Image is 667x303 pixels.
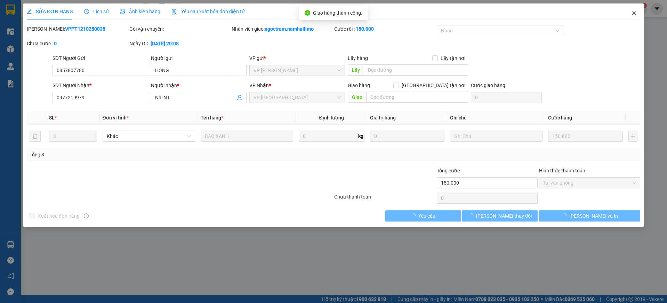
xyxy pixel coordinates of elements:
[151,41,179,46] b: [DATE] 20:08
[471,83,505,88] label: Cước giao hàng
[411,213,418,218] span: loading
[305,10,310,16] span: check-circle
[539,210,640,222] button: [PERSON_NAME] và In
[471,92,542,103] input: Cước giao hàng
[120,9,160,14] span: Ảnh kiện hàng
[370,115,396,121] span: Giá trị hàng
[84,9,89,14] span: clock-circle
[450,131,543,142] input: Ghi Chú
[35,212,82,220] span: Xuất hóa đơn hàng
[569,212,618,220] span: [PERSON_NAME] và In
[120,9,125,14] span: picture
[27,9,32,14] span: edit
[265,26,314,32] b: ngoctram.namhailimo
[254,92,341,103] span: VP Nha Trang
[30,151,257,158] div: Tổng: 3
[237,95,242,100] span: user-add
[364,64,468,76] input: Dọc đường
[628,131,637,142] button: plus
[254,65,341,76] span: VP Phan Thiết
[129,40,231,47] div: Ngày GD:
[357,131,364,142] span: kg
[107,131,191,141] span: Khác
[151,81,247,89] div: Người nhận
[624,3,644,23] button: Close
[151,54,247,62] div: Người gửi
[333,193,436,205] div: Chưa thanh toán
[348,92,366,103] span: Giao
[53,81,148,89] div: SĐT Người Nhận
[348,55,368,61] span: Lấy hàng
[53,54,148,62] div: SĐT Người Gửi
[201,115,223,121] span: Tên hàng
[54,41,57,46] b: 0
[27,40,128,47] div: Chưa cước :
[548,131,623,142] input: 0
[232,25,333,33] div: Nhân viên giao:
[438,54,468,62] span: Lấy tận nơi
[171,9,245,14] span: Yêu cầu xuất hóa đơn điện tử
[631,10,637,16] span: close
[543,178,636,188] span: Tại văn phòng
[129,25,231,33] div: Gói vận chuyển:
[27,9,73,14] span: SỬA ĐƠN HÀNG
[548,115,572,121] span: Cước hàng
[447,111,545,125] th: Ghi chú
[385,210,461,222] button: Yêu cầu
[370,131,445,142] input: 0
[562,213,569,218] span: loading
[84,213,89,218] span: info-circle
[462,210,538,222] button: [PERSON_NAME] thay đổi
[313,10,362,16] span: Giao hàng thành công.
[468,213,476,218] span: loading
[476,212,532,220] span: [PERSON_NAME] thay đổi
[30,131,41,142] button: delete
[249,83,269,88] span: VP Nhận
[356,26,374,32] b: 150.000
[418,212,435,220] span: Yêu cầu
[334,25,435,33] div: Cước rồi :
[366,92,468,103] input: Dọc đường
[348,83,370,88] span: Giao hàng
[319,115,344,121] span: Định lượng
[399,81,468,89] span: [GEOGRAPHIC_DATA] tận nơi
[249,54,345,62] div: VP gửi
[437,168,460,173] span: Tổng cước
[49,115,55,121] span: SL
[84,9,109,14] span: Lịch sử
[201,131,293,142] input: VD: Bàn, Ghế
[539,168,585,173] label: Hình thức thanh toán
[27,25,128,33] div: [PERSON_NAME]:
[103,115,129,121] span: Đơn vị tính
[348,64,364,76] span: Lấy
[171,9,177,15] img: icon
[65,26,105,32] b: VPPT1210250035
